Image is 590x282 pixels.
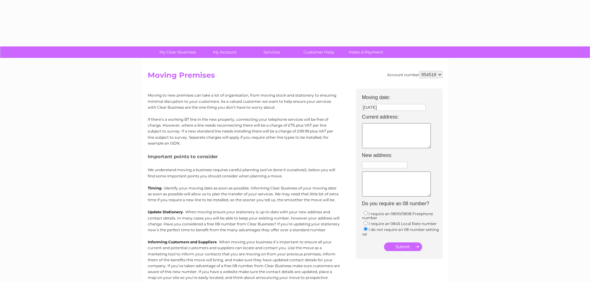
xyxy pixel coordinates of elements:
td: I require an 0800/0808 Freephone number I require an 0845 Local Rate number I do not require an 0... [359,209,446,238]
input: Submit [384,242,422,251]
p: If there’s a working BT line in the new property, connecting your telephone services will be free... [148,116,340,146]
p: - Identify your moving date as soon as possible. Informing Clear Business of your moving date as ... [148,185,340,203]
p: - When moving ensure your stationery is up to date with your new address and contact details. In ... [148,209,340,233]
th: Moving date: [359,89,446,102]
a: My Account [199,46,250,58]
th: Do you require an 08 number? [359,199,446,208]
div: Account number [387,71,443,78]
h5: Important points to consider [148,154,340,159]
p: We understand moving a business requires careful planning (we’ve done it ourselves!), below you w... [148,167,340,179]
th: Current address: [359,112,446,122]
a: Customer Help [293,46,344,58]
th: New address: [359,151,446,160]
b: Timing [148,186,161,190]
h2: Moving Premises [148,71,443,83]
b: Informing Customers and Suppliers [148,240,216,244]
p: Moving to new premises can take a lot of organisation, from moving stock and stationery to ensuri... [148,92,340,110]
b: Update Stationery [148,210,183,214]
a: Services [246,46,297,58]
a: Make A Payment [340,46,391,58]
a: My Clear Business [152,46,203,58]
